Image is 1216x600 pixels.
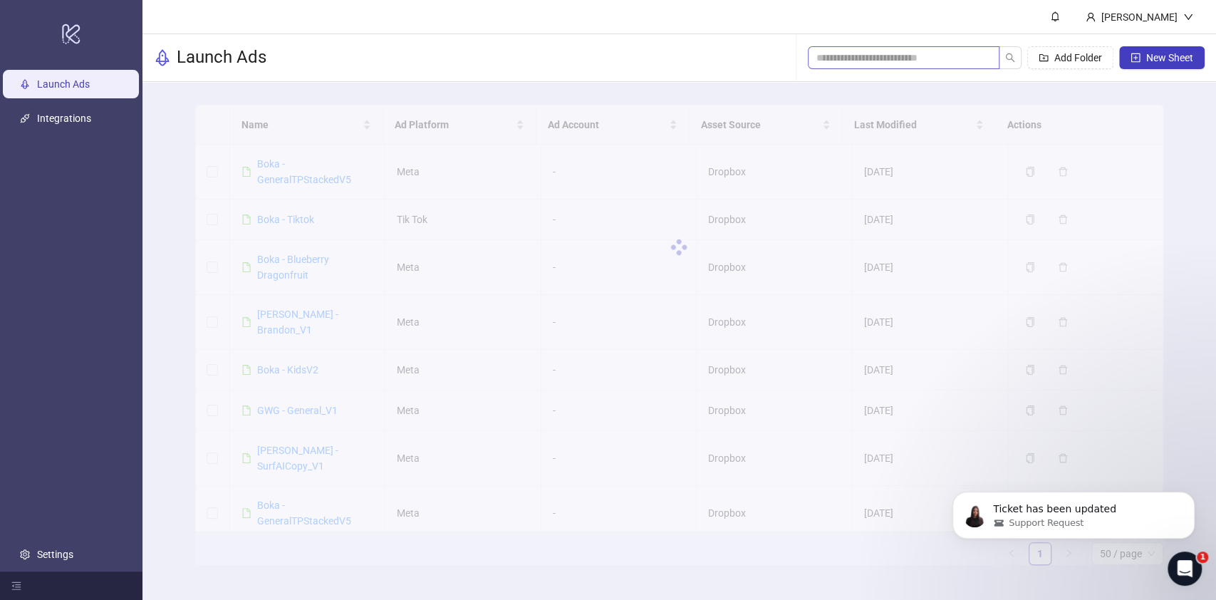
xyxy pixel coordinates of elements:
[11,581,21,591] span: menu-fold
[1168,552,1202,586] iframe: Intercom live chat
[1131,53,1140,63] span: plus-square
[37,549,73,560] a: Settings
[1061,4,1066,14] span: 1
[1197,552,1208,563] span: 1
[1183,12,1193,22] span: down
[1054,52,1102,63] span: Add Folder
[1146,52,1193,63] span: New Sheet
[1056,1,1070,16] sup: 1
[154,49,171,66] span: rocket
[1027,46,1113,69] button: Add Folder
[37,113,91,124] a: Integrations
[1050,11,1060,21] span: bell
[1039,53,1049,63] span: folder-add
[1005,53,1015,63] span: search
[177,46,266,69] h3: Launch Ads
[1096,9,1183,25] div: [PERSON_NAME]
[37,78,90,90] a: Launch Ads
[1119,46,1205,69] button: New Sheet
[1086,12,1096,22] span: user
[931,462,1216,562] iframe: Intercom notifications message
